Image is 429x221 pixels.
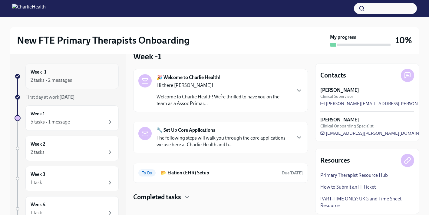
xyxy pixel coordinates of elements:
[15,64,119,89] a: Week -12 tasks • 2 messages
[157,94,291,107] p: Welcome to Charlie Health! We’re thrilled to have you on the team as a Assoc Primar...
[17,34,190,46] h2: New FTE Primary Therapists Onboarding
[320,117,359,123] strong: [PERSON_NAME]
[31,119,70,125] div: 5 tasks • 1 message
[31,201,45,208] h6: Week 4
[320,87,359,94] strong: [PERSON_NAME]
[133,51,162,62] h3: Week -1
[31,110,45,117] h6: Week 1
[31,141,45,147] h6: Week 2
[320,71,346,80] h4: Contacts
[289,170,303,176] strong: [DATE]
[320,123,374,129] span: Clinical Onboarding Specialist
[25,94,75,100] span: First day at work
[31,171,45,178] h6: Week 3
[157,82,291,89] p: Hi there [PERSON_NAME]!
[15,136,119,161] a: Week 22 tasks
[15,166,119,191] a: Week 31 task
[15,94,119,101] a: First day at work[DATE]
[31,69,46,75] h6: Week -1
[330,34,356,41] strong: My progress
[12,4,46,13] img: CharlieHealth
[320,196,414,209] a: PART-TIME ONLY: UKG and Time Sheet Resource
[157,127,215,134] strong: 🔧 Set Up Core Applications
[133,193,181,202] h4: Completed tasks
[138,171,156,175] span: To Do
[395,35,412,46] h3: 10%
[31,149,45,156] div: 2 tasks
[31,77,72,84] div: 2 tasks • 2 messages
[320,156,350,165] h4: Resources
[31,209,42,216] div: 1 task
[157,135,291,148] p: The following steps will walk you through the core applications we use here at Charlie Health and...
[15,105,119,131] a: Week 15 tasks • 1 message
[282,170,303,176] span: August 29th, 2025 10:00
[320,184,376,190] a: How to Submit an IT Ticket
[133,193,308,202] div: Completed tasks
[31,179,42,186] div: 1 task
[157,74,221,81] strong: 🎉 Welcome to Charlie Health!
[320,94,353,99] span: Clinical Supervisor
[138,168,303,178] a: To Do📂 Elation (EHR) SetupDue[DATE]
[160,170,277,176] h6: 📂 Elation (EHR) Setup
[320,172,388,179] a: Primary Therapist Resource Hub
[282,170,303,176] span: Due
[59,94,75,100] strong: [DATE]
